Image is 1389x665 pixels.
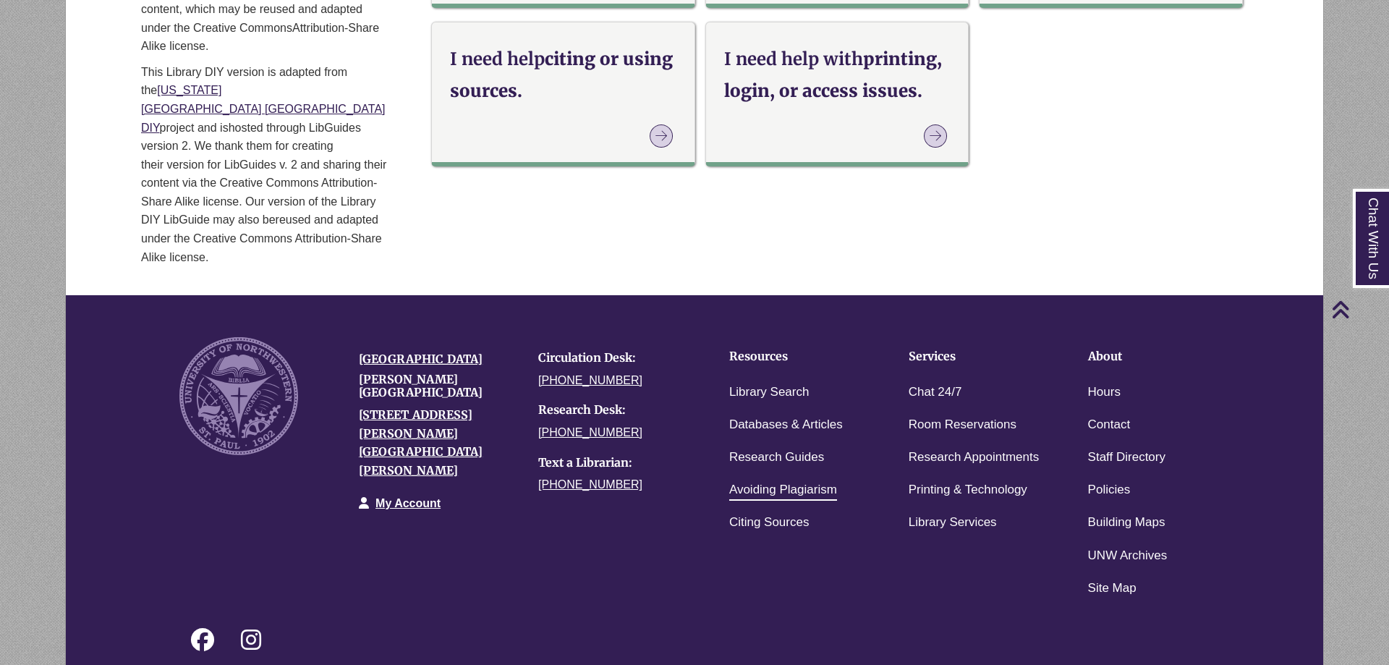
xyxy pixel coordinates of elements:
h3: citing or using sources. [450,43,676,106]
a: Contact [1088,415,1131,436]
a: Library Services [909,512,997,533]
a: Library Search [729,382,810,403]
a: [PHONE_NUMBER] [538,426,642,439]
a: [STREET_ADDRESS][PERSON_NAME][GEOGRAPHIC_DATA][PERSON_NAME] [359,407,483,478]
a: Research Appointments [909,447,1040,468]
h4: About [1088,350,1223,363]
strong: I need help with [724,48,863,70]
a: [PHONE_NUMBER] [538,374,642,386]
a: Printing & Technology [909,480,1027,501]
a: [GEOGRAPHIC_DATA] [359,352,483,366]
strong: I need help [450,48,545,70]
h4: Research Desk: [538,404,696,417]
a: [US_STATE][GEOGRAPHIC_DATA] [GEOGRAPHIC_DATA] DIY [141,84,386,133]
a: [PHONE_NUMBER] [538,478,642,491]
a: I need help withprinting, login, or access issues. [724,43,951,151]
a: Back to Top [1331,300,1385,319]
h3: printing, login, or access issues. [724,43,951,106]
a: Citing Sources [729,512,810,533]
span: This Library DIY version is adapted from the project and is [141,66,386,263]
h4: Text a Librarian: [538,457,696,470]
h4: Circulation Desk: [538,352,696,365]
a: My Account [375,497,441,509]
a: Avoiding Plagiarism [729,480,837,501]
a: Research Guides [729,447,824,468]
h4: [PERSON_NAME][GEOGRAPHIC_DATA] [359,373,517,399]
img: UNW seal [179,337,297,455]
a: Hours [1088,382,1121,403]
i: Follow on Facebook [191,628,214,651]
a: Building Maps [1088,512,1165,533]
a: UNW Archives [1088,546,1168,567]
a: Site Map [1088,578,1137,599]
h4: Resources [729,350,864,363]
a: Chat 24/7 [909,382,962,403]
span: reused and adapted under the Creative Commons Attribution-Share Alike license. [141,213,382,263]
span: hosted through LibGuides version 2. We thank them for creating their version for LibGuides v. 2 a... [141,122,386,226]
a: Staff Directory [1088,447,1165,468]
i: Follow on Instagram [241,628,261,651]
a: Databases & Articles [729,415,843,436]
a: I need helpciting or using sources. [450,43,676,151]
a: Room Reservations [909,415,1016,436]
h4: Services [909,350,1043,363]
a: Policies [1088,480,1131,501]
